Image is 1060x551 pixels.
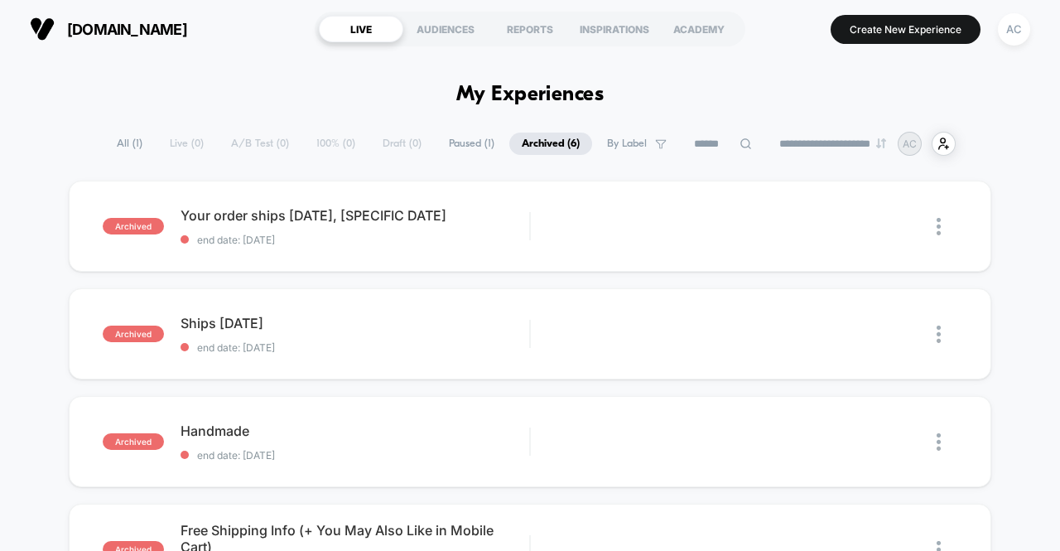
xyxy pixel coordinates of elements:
p: AC [903,138,917,150]
span: By Label [607,138,647,150]
img: close [937,218,941,235]
button: Create New Experience [831,15,980,44]
span: Your order ships [DATE], [SPECIFIC DATE] [181,207,529,224]
span: end date: [DATE] [181,234,529,246]
div: AC [998,13,1030,46]
div: REPORTS [488,16,572,42]
h1: My Experiences [456,83,605,107]
div: ACADEMY [657,16,741,42]
button: AC [993,12,1035,46]
button: [DOMAIN_NAME] [25,16,192,42]
span: Archived ( 6 ) [509,133,592,155]
img: end [876,138,886,148]
div: LIVE [319,16,403,42]
span: archived [103,218,164,234]
span: Paused ( 1 ) [436,133,507,155]
div: INSPIRATIONS [572,16,657,42]
span: end date: [DATE] [181,341,529,354]
span: Handmade [181,423,529,439]
span: Ships [DATE] [181,315,529,331]
div: AUDIENCES [403,16,488,42]
span: archived [103,326,164,342]
img: close [937,326,941,343]
span: [DOMAIN_NAME] [67,21,187,38]
span: All ( 1 ) [104,133,155,155]
img: Visually logo [30,17,55,41]
span: archived [103,433,164,450]
img: close [937,433,941,451]
span: end date: [DATE] [181,449,529,462]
